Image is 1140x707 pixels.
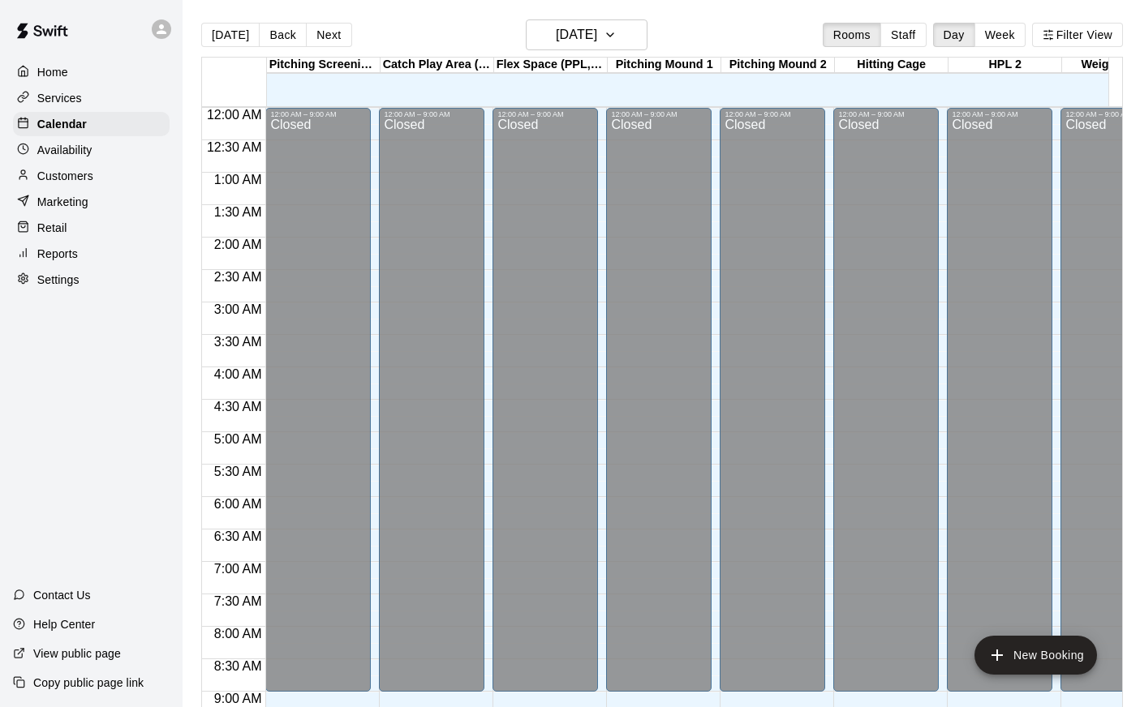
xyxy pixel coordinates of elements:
[210,173,266,186] span: 1:00 AM
[210,562,266,576] span: 7:00 AM
[210,205,266,219] span: 1:30 AM
[270,110,366,118] div: 12:00 AM – 9:00 AM
[13,164,170,188] a: Customers
[974,636,1097,675] button: add
[210,270,266,284] span: 2:30 AM
[606,108,712,692] div: 12:00 AM – 9:00 AM: Closed
[497,110,593,118] div: 12:00 AM – 9:00 AM
[37,168,93,184] p: Customers
[33,645,121,662] p: View public page
[947,108,1052,692] div: 12:00 AM – 9:00 AM: Closed
[1032,23,1123,47] button: Filter View
[379,108,484,692] div: 12:00 AM – 9:00 AM: Closed
[210,367,266,381] span: 4:00 AM
[13,86,170,110] a: Services
[974,23,1026,47] button: Week
[13,138,170,162] a: Availability
[497,118,593,697] div: Closed
[720,108,825,692] div: 12:00 AM – 9:00 AM: Closed
[494,58,608,73] div: Flex Space (PPL, Green Turf)
[949,58,1062,73] div: HPL 2
[933,23,975,47] button: Day
[210,497,266,511] span: 6:00 AM
[210,659,266,673] span: 8:30 AM
[608,58,721,73] div: Pitching Mound 1
[37,64,68,80] p: Home
[13,242,170,266] a: Reports
[611,118,707,697] div: Closed
[13,112,170,136] a: Calendar
[556,24,597,46] h6: [DATE]
[952,118,1048,697] div: Closed
[384,110,480,118] div: 12:00 AM – 9:00 AM
[526,19,647,50] button: [DATE]
[725,118,820,697] div: Closed
[210,692,266,705] span: 9:00 AM
[13,60,170,84] a: Home
[725,110,820,118] div: 12:00 AM – 9:00 AM
[381,58,494,73] div: Catch Play Area (Black Turf)
[210,432,266,446] span: 5:00 AM
[210,335,266,349] span: 3:30 AM
[721,58,835,73] div: Pitching Mound 2
[210,465,266,478] span: 5:30 AM
[880,23,927,47] button: Staff
[13,268,170,292] a: Settings
[306,23,351,47] button: Next
[210,238,266,251] span: 2:00 AM
[493,108,598,692] div: 12:00 AM – 9:00 AM: Closed
[952,110,1048,118] div: 12:00 AM – 9:00 AM
[37,246,78,262] p: Reports
[37,220,67,236] p: Retail
[265,108,371,692] div: 12:00 AM – 9:00 AM: Closed
[37,142,92,158] p: Availability
[210,400,266,413] span: 4:30 AM
[210,529,266,543] span: 6:30 AM
[201,23,260,47] button: [DATE]
[611,110,707,118] div: 12:00 AM – 9:00 AM
[838,110,934,118] div: 12:00 AM – 9:00 AM
[37,272,80,288] p: Settings
[37,90,82,106] p: Services
[13,216,170,240] a: Retail
[835,58,949,73] div: Hitting Cage
[210,627,266,641] span: 8:00 AM
[13,190,170,214] a: Marketing
[203,140,266,154] span: 12:30 AM
[267,58,381,73] div: Pitching Screenings
[270,118,366,697] div: Closed
[259,23,307,47] button: Back
[210,594,266,608] span: 7:30 AM
[33,616,95,632] p: Help Center
[833,108,939,692] div: 12:00 AM – 9:00 AM: Closed
[210,302,266,316] span: 3:00 AM
[838,118,934,697] div: Closed
[33,675,144,691] p: Copy public page link
[203,108,266,122] span: 12:00 AM
[37,194,88,210] p: Marketing
[384,118,480,697] div: Closed
[33,587,91,603] p: Contact Us
[823,23,881,47] button: Rooms
[37,116,87,132] p: Calendar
